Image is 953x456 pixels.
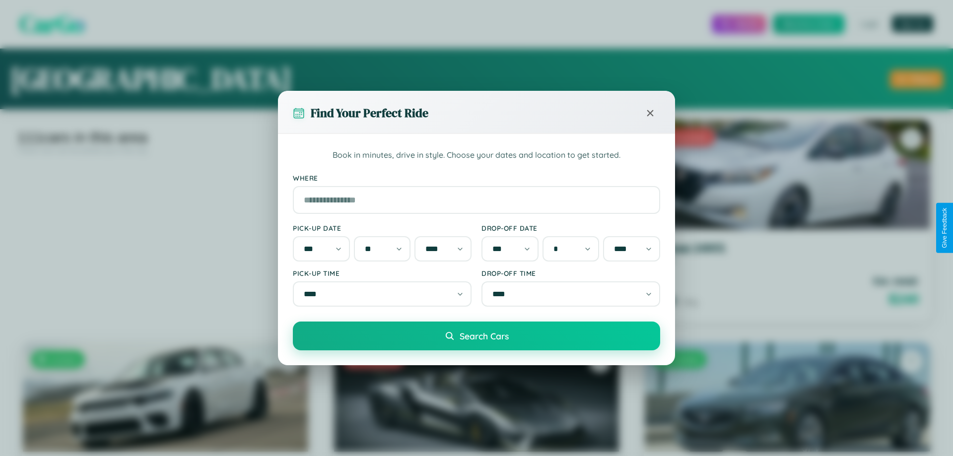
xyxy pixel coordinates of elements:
[293,322,660,350] button: Search Cars
[293,149,660,162] p: Book in minutes, drive in style. Choose your dates and location to get started.
[293,174,660,182] label: Where
[311,105,428,121] h3: Find Your Perfect Ride
[481,224,660,232] label: Drop-off Date
[293,224,472,232] label: Pick-up Date
[460,330,509,341] span: Search Cars
[293,269,472,277] label: Pick-up Time
[481,269,660,277] label: Drop-off Time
